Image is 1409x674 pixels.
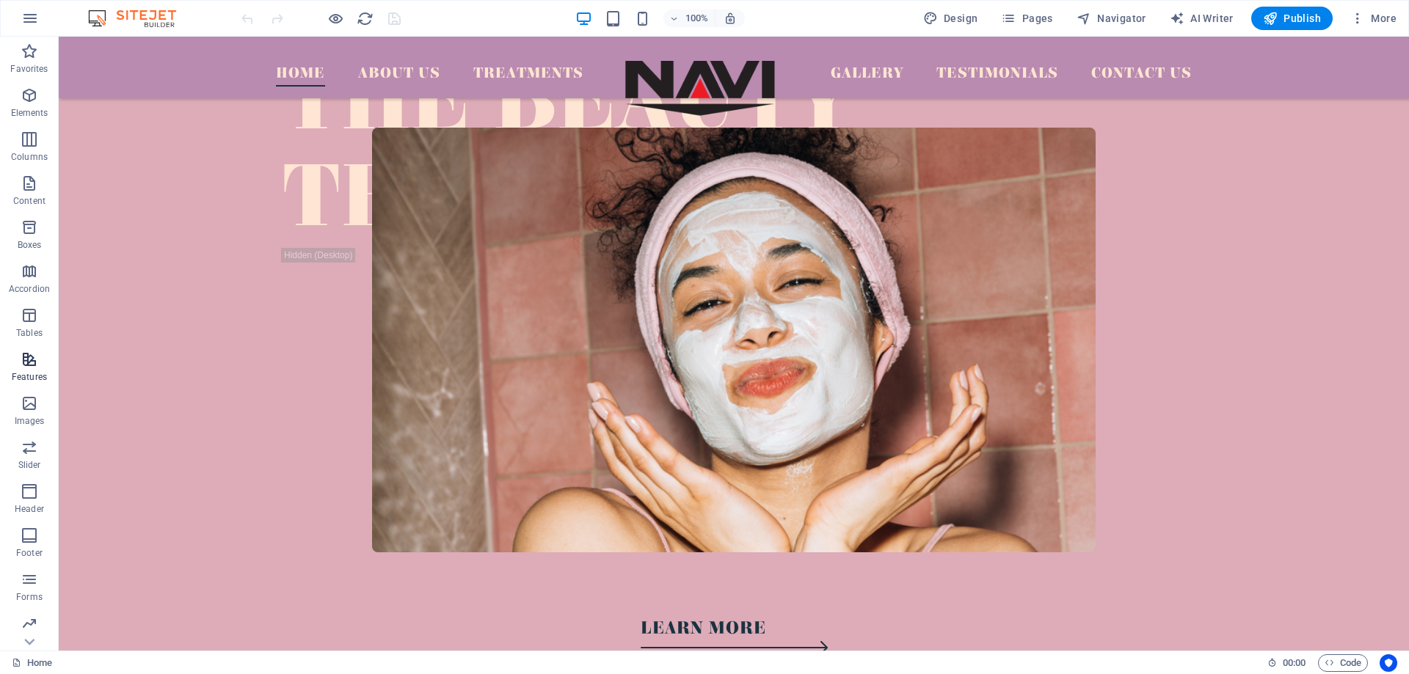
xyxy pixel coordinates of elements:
[327,10,344,27] button: Click here to leave preview mode and continue editing
[15,503,44,515] p: Header
[1071,7,1152,30] button: Navigator
[11,151,48,163] p: Columns
[84,10,194,27] img: Editor Logo
[18,459,41,471] p: Slider
[1350,11,1397,26] span: More
[1325,654,1361,672] span: Code
[15,415,45,427] p: Images
[685,10,709,27] h6: 100%
[16,591,43,603] p: Forms
[917,7,984,30] div: Design (Ctrl+Alt+Y)
[995,7,1058,30] button: Pages
[663,10,716,27] button: 100%
[18,239,42,251] p: Boxes
[10,63,48,75] p: Favorites
[1267,654,1306,672] h6: Session time
[9,283,50,295] p: Accordion
[1263,11,1321,26] span: Publish
[1380,654,1397,672] button: Usercentrics
[1344,7,1402,30] button: More
[11,107,48,119] p: Elements
[923,11,978,26] span: Design
[1170,11,1234,26] span: AI Writer
[1077,11,1146,26] span: Navigator
[917,7,984,30] button: Design
[357,10,374,27] i: Reload page
[13,195,45,207] p: Content
[1283,654,1306,672] span: 00 00
[1251,7,1333,30] button: Publish
[16,327,43,339] p: Tables
[1164,7,1239,30] button: AI Writer
[16,547,43,559] p: Footer
[724,12,737,25] i: On resize automatically adjust zoom level to fit chosen device.
[1293,657,1295,668] span: :
[1001,11,1052,26] span: Pages
[12,654,52,672] a: Click to cancel selection. Double-click to open Pages
[1318,654,1368,672] button: Code
[356,10,374,27] button: reload
[12,371,47,383] p: Features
